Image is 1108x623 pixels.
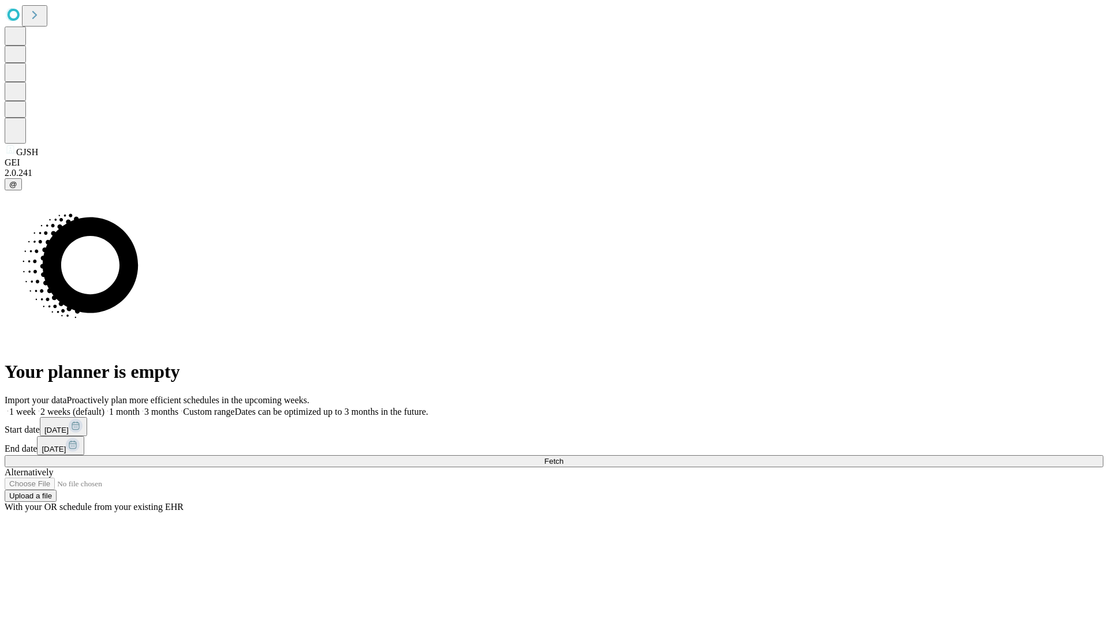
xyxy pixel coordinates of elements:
div: End date [5,436,1103,455]
div: GEI [5,157,1103,168]
span: Proactively plan more efficient schedules in the upcoming weeks. [67,395,309,405]
span: 1 week [9,407,36,416]
span: Import your data [5,395,67,405]
button: Upload a file [5,490,57,502]
span: Dates can be optimized up to 3 months in the future. [235,407,428,416]
span: Custom range [183,407,234,416]
button: @ [5,178,22,190]
span: Alternatively [5,467,53,477]
span: GJSH [16,147,38,157]
button: [DATE] [37,436,84,455]
span: [DATE] [42,445,66,453]
span: 3 months [144,407,178,416]
div: Start date [5,417,1103,436]
span: With your OR schedule from your existing EHR [5,502,184,512]
button: [DATE] [40,417,87,436]
span: @ [9,180,17,189]
button: Fetch [5,455,1103,467]
div: 2.0.241 [5,168,1103,178]
span: 1 month [109,407,140,416]
span: 2 weeks (default) [40,407,104,416]
span: [DATE] [44,426,69,434]
h1: Your planner is empty [5,361,1103,382]
span: Fetch [544,457,563,466]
